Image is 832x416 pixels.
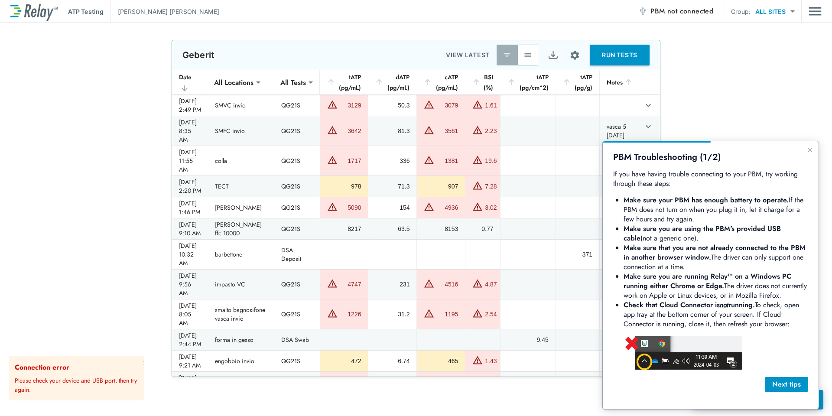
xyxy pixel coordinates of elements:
[274,240,320,269] td: DSA Deposit
[436,127,458,135] div: 3561
[327,99,338,110] img: Warning
[436,203,458,212] div: 4936
[15,373,140,394] p: Please check your device and USB port, then try again.
[208,351,274,371] td: engobbio invio
[208,74,260,91] div: All Locations
[179,148,201,174] div: [DATE] 11:55 AM
[208,299,274,329] td: smalto bagnosifone vasca invio
[208,270,274,299] td: impasto VC
[208,218,274,239] td: [PERSON_NAME] ffc 10000
[375,72,409,93] div: dATP (pg/mL)
[274,176,320,197] td: QG21S
[208,176,274,197] td: TECT
[731,7,751,16] p: Group:
[15,362,69,372] strong: Connection error
[472,72,493,93] div: BSI (%)
[485,101,497,110] div: 1.61
[472,180,483,191] img: Warning
[327,155,338,165] img: Warning
[543,45,563,65] button: Export
[472,355,483,365] img: Warning
[118,7,219,16] p: [PERSON_NAME] [PERSON_NAME]
[327,72,361,93] div: tATP (pg/mL)
[424,155,434,165] img: Warning
[562,72,592,93] div: tATP (pg/g)
[485,357,497,365] div: 1.43
[274,218,320,239] td: QG21S
[446,50,490,60] p: VIEW LATEST
[179,352,201,370] div: [DATE] 9:21 AM
[274,74,312,91] div: All Tests
[472,224,493,233] div: 0.77
[340,203,361,212] div: 5090
[179,199,201,216] div: [DATE] 1:46 PM
[472,155,483,165] img: Warning
[179,374,201,400] div: [DATE] 10:14 AM
[563,250,592,259] div: 371
[472,308,483,318] img: Warning
[327,308,338,318] img: Warning
[208,240,274,269] td: barbettone
[424,201,434,212] img: Warning
[436,101,458,110] div: 3079
[274,116,320,146] td: QG21S
[569,50,580,61] img: Settings Icon
[607,77,634,88] div: Notes
[472,99,483,110] img: Warning
[599,270,641,299] td: Barbettone
[340,280,361,289] div: 4747
[375,127,409,135] div: 81.3
[485,156,497,165] div: 19.6
[548,50,559,61] img: Export Icon
[182,50,214,60] p: Geberit
[143,360,149,367] button: close
[274,351,320,371] td: QG21S
[563,44,586,67] button: Site setup
[375,310,409,318] div: 31.2
[507,72,548,93] div: tATP (pg/cm^2)
[424,224,458,233] div: 8153
[472,278,483,289] img: Warning
[327,278,338,289] img: Warning
[641,119,656,134] button: expand row
[507,335,548,344] div: 9.45
[424,99,434,110] img: Warning
[436,280,458,289] div: 4516
[424,278,434,289] img: Warning
[274,299,320,329] td: QG21S
[375,224,409,233] div: 63.5
[503,51,511,59] img: Latest
[424,308,434,318] img: Warning
[10,2,58,21] img: LuminUltra Relay
[485,310,497,318] div: 2.54
[472,201,483,212] img: Warning
[274,372,320,401] td: QG21S
[375,101,409,110] div: 50.3
[667,6,713,16] span: not connected
[208,372,274,401] td: vasca C1 bagno sifone
[603,141,819,409] iframe: bubble
[327,201,338,212] img: Warning
[208,146,274,175] td: colla
[375,182,409,191] div: 71.3
[485,280,497,289] div: 4.87
[809,3,822,19] img: Drawer Icon
[208,197,274,218] td: [PERSON_NAME]
[436,156,458,165] div: 1381
[599,329,641,350] td: forma 13
[340,101,361,110] div: 3129
[635,3,717,20] button: PBM not connected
